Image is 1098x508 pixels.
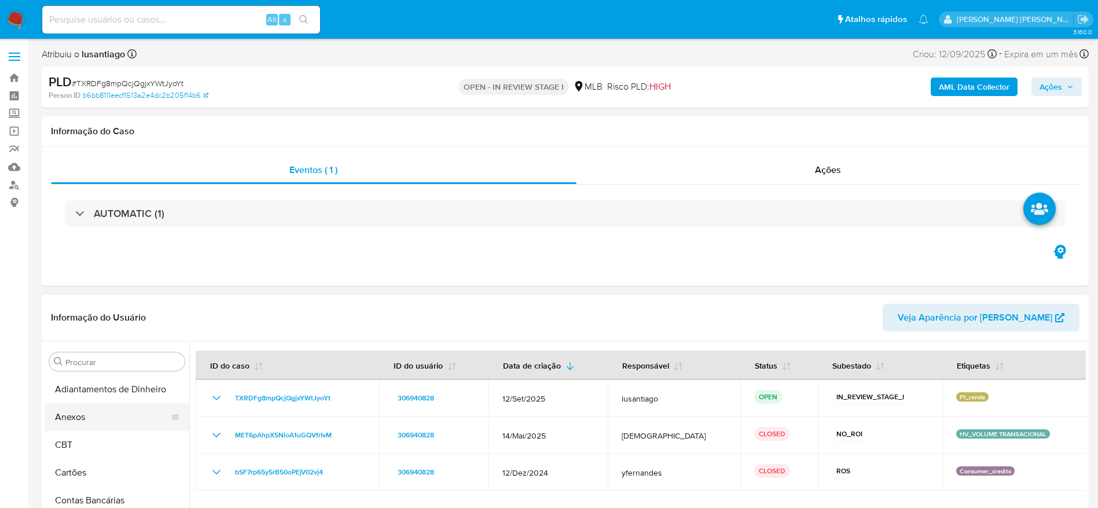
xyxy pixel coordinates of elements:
[49,72,72,91] b: PLD
[45,403,180,431] button: Anexos
[1077,13,1089,25] a: Sair
[919,14,928,24] a: Notificações
[65,200,1066,227] div: AUTOMATIC (1)
[1031,78,1082,96] button: Ações
[51,312,146,323] h1: Informação do Usuário
[42,48,125,61] span: Atribuiu o
[72,78,183,89] span: # TXRDFg8mpQcjQgjxYWtJyoYt
[999,46,1002,62] span: -
[54,357,63,366] button: Procurar
[573,80,603,93] div: MLB
[94,207,164,220] h3: AUTOMATIC (1)
[292,12,315,28] button: search-icon
[649,80,671,93] span: HIGH
[42,12,320,27] input: Pesquise usuários ou casos...
[65,357,180,367] input: Procurar
[289,163,337,176] span: Eventos ( 1 )
[607,80,671,93] span: Risco PLD:
[45,376,189,403] button: Adiantamentos de Dinheiro
[83,90,208,101] a: b6bb8111eecf1513a2e4dc2b205f14b6
[913,46,997,62] div: Criou: 12/09/2025
[957,14,1074,25] p: lucas.santiago@mercadolivre.com
[79,47,125,61] b: lusantiago
[939,78,1009,96] b: AML Data Collector
[283,14,287,25] span: s
[898,304,1052,332] span: Veja Aparência por [PERSON_NAME]
[267,14,277,25] span: Alt
[51,126,1079,137] h1: Informação do Caso
[459,79,568,95] p: OPEN - IN REVIEW STAGE I
[45,459,189,487] button: Cartões
[49,90,80,101] b: Person ID
[815,163,841,176] span: Ações
[1004,48,1078,61] span: Expira em um mês
[883,304,1079,332] button: Veja Aparência por [PERSON_NAME]
[931,78,1018,96] button: AML Data Collector
[1040,78,1062,96] span: Ações
[845,13,907,25] span: Atalhos rápidos
[45,431,189,459] button: CBT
